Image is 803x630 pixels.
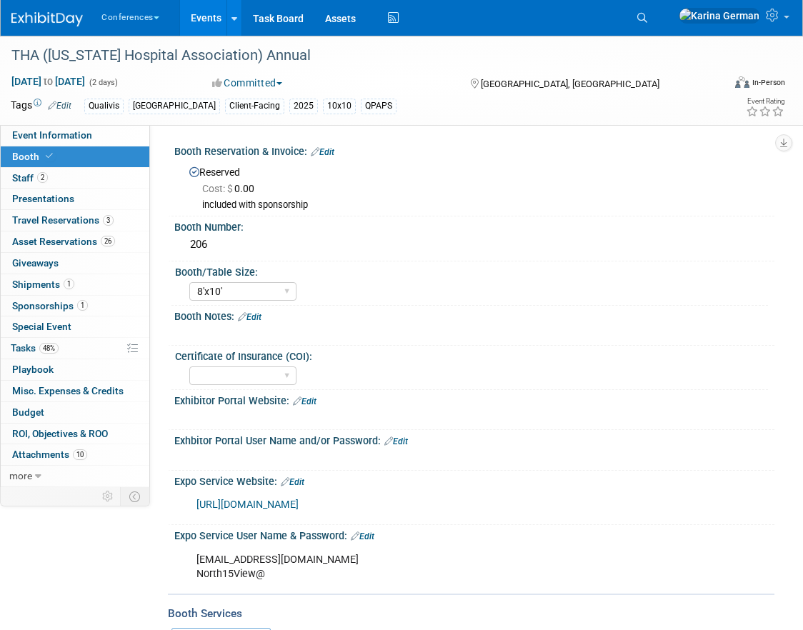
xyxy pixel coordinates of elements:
div: Client-Facing [225,99,284,114]
span: Giveaways [12,257,59,269]
a: more [1,466,149,486]
div: Booth Reservation & Invoice: [174,141,774,159]
span: 10 [73,449,87,460]
span: Tasks [11,342,59,354]
div: Booth Number: [174,216,774,234]
span: Misc. Expenses & Credits [12,385,124,396]
div: Reserved [185,161,764,211]
i: Booth reservation complete [46,152,53,160]
div: Booth Services [168,606,774,621]
span: ROI, Objectives & ROO [12,428,108,439]
div: 206 [185,234,764,256]
span: [GEOGRAPHIC_DATA], [GEOGRAPHIC_DATA] [481,79,659,89]
a: ROI, Objectives & ROO [1,424,149,444]
div: Certificate of Insurance (COI): [175,346,768,364]
span: Cost: $ [202,183,234,194]
span: Sponsorships [12,300,88,311]
a: Misc. Expenses & Credits [1,381,149,401]
div: [EMAIL_ADDRESS][DOMAIN_NAME] North15View@ [186,546,653,589]
a: Asset Reservations26 [1,231,149,252]
span: 1 [64,279,74,289]
a: Edit [281,477,304,487]
a: Budget [1,402,149,423]
div: Booth Notes: [174,306,774,324]
div: Expo Service Website: [174,471,774,489]
span: [DATE] [DATE] [11,75,86,88]
div: Exhbitor Portal User Name and/or Password: [174,430,774,449]
span: Booth [12,151,56,162]
span: 48% [39,343,59,354]
a: Presentations [1,189,149,209]
a: Travel Reservations3 [1,210,149,231]
a: Shipments1 [1,274,149,295]
span: Shipments [12,279,74,290]
div: Booth/Table Size: [175,261,768,279]
a: Edit [311,147,334,157]
button: Committed [207,76,288,90]
span: 3 [103,215,114,226]
div: In-Person [752,77,785,88]
span: Budget [12,406,44,418]
a: Edit [293,396,316,406]
span: 1 [77,300,88,311]
div: included with sponsorship [202,199,764,211]
a: Attachments10 [1,444,149,465]
td: Toggle Event Tabs [121,487,150,506]
span: Presentations [12,193,74,204]
span: Playbook [12,364,54,375]
span: 0.00 [202,183,260,194]
span: (2 days) [88,78,118,87]
span: Asset Reservations [12,236,115,247]
a: [URL][DOMAIN_NAME] [196,499,299,511]
span: 26 [101,236,115,246]
span: Staff [12,172,48,184]
div: [GEOGRAPHIC_DATA] [129,99,220,114]
a: Edit [238,312,261,322]
span: to [41,76,55,87]
a: Staff2 [1,168,149,189]
img: Format-Inperson.png [735,76,749,88]
td: Tags [11,98,71,114]
a: Event Information [1,125,149,146]
span: 2 [37,172,48,183]
span: Travel Reservations [12,214,114,226]
div: QPAPS [361,99,396,114]
a: Booth [1,146,149,167]
span: Attachments [12,449,87,460]
img: Karina German [679,8,760,24]
a: Edit [48,101,71,111]
div: Event Rating [746,98,784,105]
a: Playbook [1,359,149,380]
div: Event Format [665,74,785,96]
span: Event Information [12,129,92,141]
a: Tasks48% [1,338,149,359]
div: Expo Service User Name & Password: [174,525,774,544]
div: Qualivis [84,99,124,114]
div: 2025 [289,99,318,114]
a: Edit [351,531,374,541]
span: more [9,470,32,481]
a: Edit [384,436,408,446]
div: 10x10 [323,99,356,114]
div: Exhibitor Portal Website: [174,390,774,409]
a: Special Event [1,316,149,337]
td: Personalize Event Tab Strip [96,487,121,506]
a: Giveaways [1,253,149,274]
img: ExhibitDay [11,12,83,26]
div: THA ([US_STATE] Hospital Association) Annual [6,43,709,69]
a: Sponsorships1 [1,296,149,316]
span: Special Event [12,321,71,332]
